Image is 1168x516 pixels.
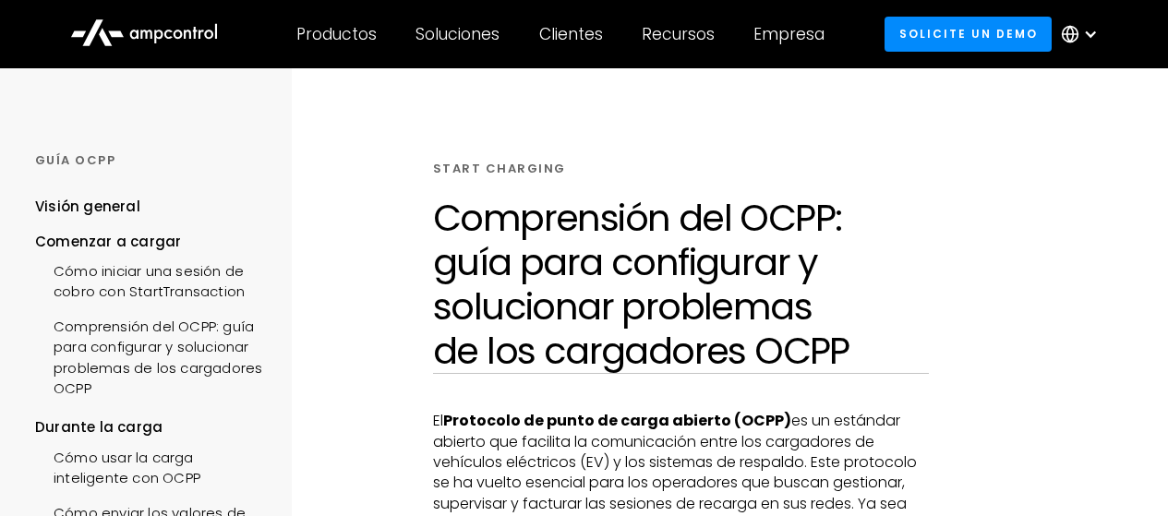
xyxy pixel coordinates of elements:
div: Visión general [35,197,140,217]
a: Solicite un demo [885,17,1052,51]
a: Cómo usar la carga inteligente con OCPP [35,438,269,494]
div: Productos [296,24,377,44]
div: GUÍA OCPP [35,152,269,169]
div: Empresa [753,24,825,44]
div: Clientes [539,24,603,44]
div: Recursos [642,24,715,44]
div: Soluciones [415,24,500,44]
div: Durante la carga [35,417,269,438]
a: Visión general [35,197,140,231]
h1: Comprensión del OCPP: guía para configurar y solucionar problemas de los cargadores OCPP [433,196,929,373]
div: START CHARGING [433,161,566,177]
a: Cómo iniciar una sesión de cobro con StartTransaction [35,252,269,307]
a: Comprensión del OCPP: guía para configurar y solucionar problemas de los cargadores OCPP [35,307,269,404]
div: Comenzar a cargar [35,232,269,252]
strong: Protocolo de punto de carga abierto (OCPP) [443,410,791,431]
